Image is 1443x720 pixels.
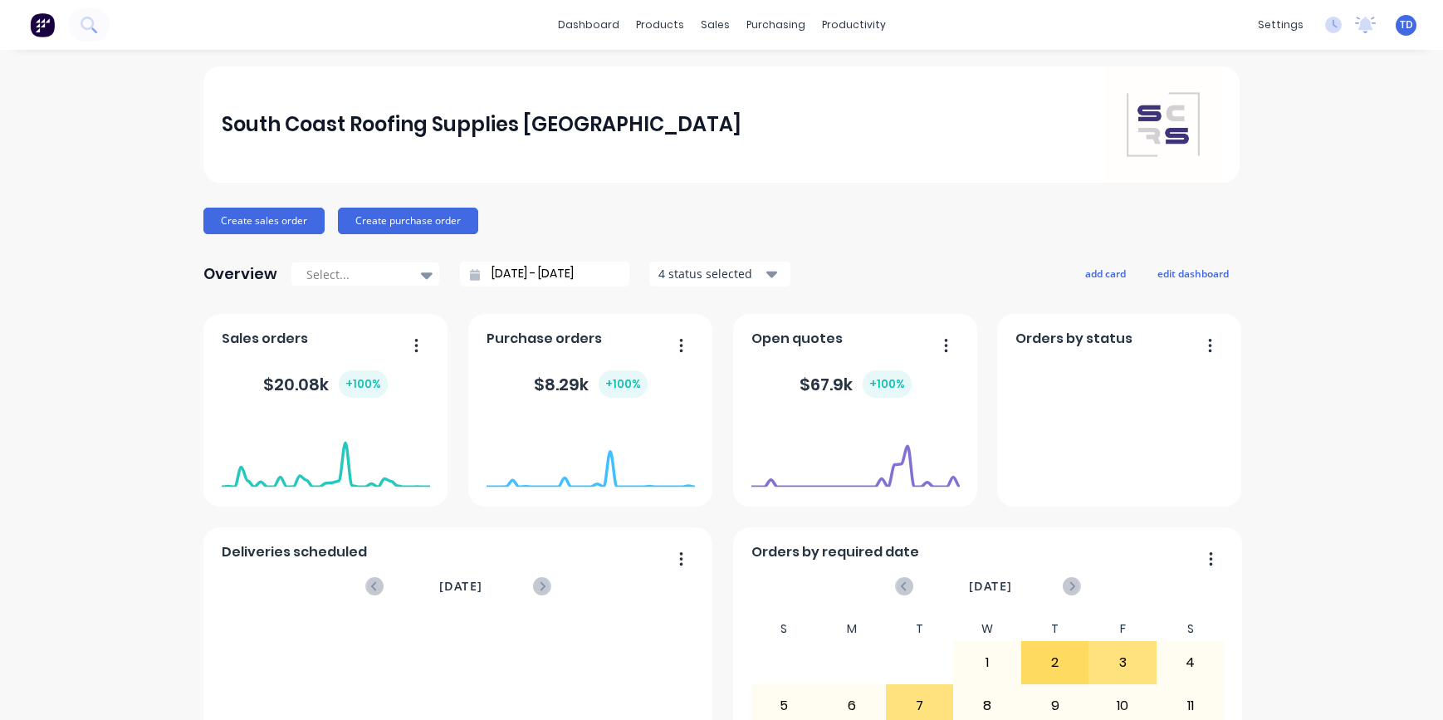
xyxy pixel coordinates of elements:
[1022,642,1088,683] div: 2
[338,208,478,234] button: Create purchase order
[1400,17,1413,32] span: TD
[1015,329,1132,349] span: Orders by status
[534,370,648,398] div: $ 8.29k
[738,12,814,37] div: purchasing
[814,12,894,37] div: productivity
[203,257,277,291] div: Overview
[1157,617,1225,641] div: S
[1157,642,1224,683] div: 4
[692,12,738,37] div: sales
[1250,12,1312,37] div: settings
[751,329,843,349] span: Open quotes
[550,12,628,37] a: dashboard
[886,617,954,641] div: T
[969,577,1012,595] span: [DATE]
[599,370,648,398] div: + 100 %
[628,12,692,37] div: products
[339,370,388,398] div: + 100 %
[1147,262,1240,284] button: edit dashboard
[800,370,912,398] div: $ 67.9k
[1105,66,1221,183] img: South Coast Roofing Supplies Southern Highlands
[1088,617,1157,641] div: F
[953,617,1021,641] div: W
[222,108,741,141] div: South Coast Roofing Supplies [GEOGRAPHIC_DATA]
[30,12,55,37] img: Factory
[1089,642,1156,683] div: 3
[649,262,790,287] button: 4 status selected
[203,208,325,234] button: Create sales order
[222,329,308,349] span: Sales orders
[658,265,763,282] div: 4 status selected
[263,370,388,398] div: $ 20.08k
[954,642,1020,683] div: 1
[818,617,886,641] div: M
[487,329,602,349] span: Purchase orders
[439,577,482,595] span: [DATE]
[863,370,912,398] div: + 100 %
[751,617,819,641] div: S
[1021,617,1089,641] div: T
[1074,262,1137,284] button: add card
